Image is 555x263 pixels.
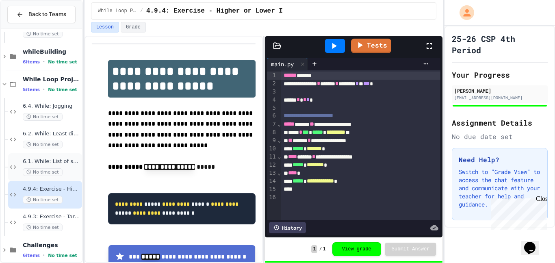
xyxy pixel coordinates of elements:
[452,33,548,56] h1: 25-26 CSP 4th Period
[277,121,281,127] span: Fold line
[323,246,326,252] span: 1
[269,222,306,233] div: History
[121,22,146,33] button: Grade
[267,120,277,128] div: 7
[277,170,281,176] span: Fold line
[98,8,137,14] span: While Loop Projects
[319,246,322,252] span: /
[267,193,277,202] div: 16
[7,6,76,23] button: Back to Teams
[267,161,277,169] div: 12
[23,30,63,38] span: No time set
[454,95,545,101] div: [EMAIL_ADDRESS][DOMAIN_NAME]
[277,137,281,143] span: Fold line
[267,145,277,153] div: 10
[23,59,40,65] span: 6 items
[267,60,298,68] div: main.py
[267,137,277,145] div: 9
[454,87,545,94] div: [PERSON_NAME]
[23,241,80,249] span: Challenges
[43,86,45,93] span: •
[267,112,277,120] div: 6
[277,153,281,160] span: Fold line
[267,153,277,161] div: 11
[267,80,277,88] div: 2
[23,103,80,110] span: 6.4. While: Jogging
[451,3,476,22] div: My Account
[267,58,308,70] div: main.py
[459,155,541,165] h3: Need Help?
[23,76,80,83] span: While Loop Projects
[146,6,283,16] span: 4.9.4: Exercise - Higher or Lower I
[267,128,277,137] div: 8
[23,141,63,148] span: No time set
[43,252,45,259] span: •
[267,88,277,96] div: 3
[452,132,548,141] div: No due date set
[452,69,548,80] h2: Your Progress
[267,177,277,185] div: 14
[23,48,80,55] span: whileBuilding
[521,230,547,255] iframe: chat widget
[48,253,77,258] span: No time set
[488,195,547,230] iframe: chat widget
[23,186,80,193] span: 4.9.4: Exercise - Higher or Lower I
[23,196,63,204] span: No time set
[267,96,277,104] div: 4
[140,8,143,14] span: /
[267,72,277,80] div: 1
[3,3,56,52] div: Chat with us now!Close
[23,168,63,176] span: No time set
[267,104,277,112] div: 5
[23,158,80,165] span: 6.1. While: List of squares
[459,168,541,209] p: Switch to "Grade View" to access the chat feature and communicate with your teacher for help and ...
[267,185,277,193] div: 15
[43,59,45,65] span: •
[311,245,317,253] span: 1
[48,87,77,92] span: No time set
[385,243,436,256] button: Submit Answer
[28,10,66,19] span: Back to Teams
[91,22,119,33] button: Lesson
[332,242,381,256] button: View grade
[48,59,77,65] span: No time set
[23,224,63,231] span: No time set
[452,117,548,128] h2: Assignment Details
[392,246,430,252] span: Submit Answer
[267,169,277,177] div: 13
[23,130,80,137] span: 6.2. While: Least divisor
[23,113,63,121] span: No time set
[351,39,391,53] a: Tests
[23,87,40,92] span: 5 items
[23,253,40,258] span: 6 items
[23,213,80,220] span: 4.9.3: Exercise - Target Sum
